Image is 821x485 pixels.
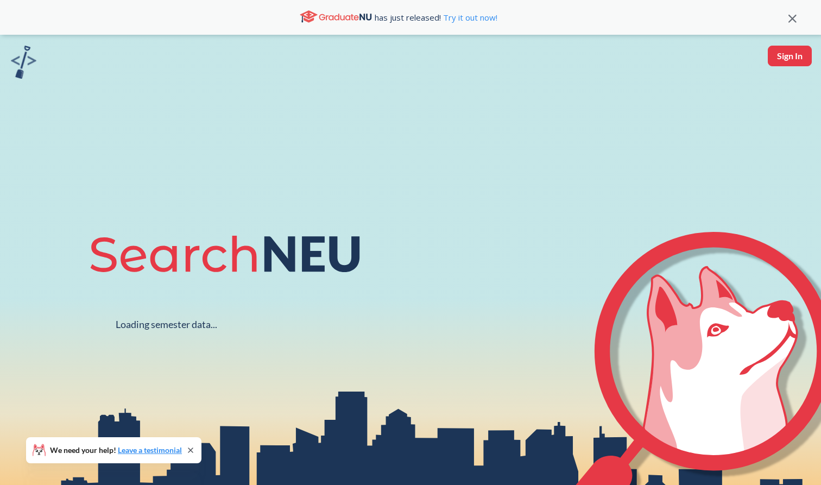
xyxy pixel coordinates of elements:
button: Sign In [768,46,812,66]
img: sandbox logo [11,46,36,79]
div: Loading semester data... [116,318,217,331]
a: Try it out now! [441,12,497,23]
span: has just released! [375,11,497,23]
a: Leave a testimonial [118,445,182,455]
span: We need your help! [50,446,182,454]
a: sandbox logo [11,46,36,82]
